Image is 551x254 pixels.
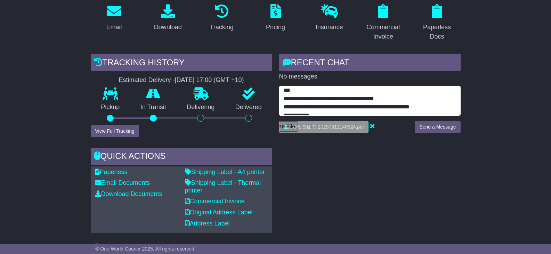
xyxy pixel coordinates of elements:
span: © One World Courier 2025. All rights reserved. [95,246,196,252]
a: Original Address Label [185,209,253,216]
p: Delivering [177,104,225,111]
div: Email [106,23,122,32]
a: Email [102,2,126,34]
div: Insurance [316,23,343,32]
a: Email Documents [95,179,150,186]
a: Paperless Docs [414,2,461,44]
div: Quick Actions [91,148,272,166]
a: Tracking [205,2,238,34]
a: Commercial Invoice [360,2,407,44]
a: Shipping Label - Thermal printer [185,179,261,194]
p: Pickup [91,104,130,111]
p: No messages [279,73,461,81]
div: [DATE] 17:00 (GMT +10) [175,76,244,84]
div: Tracking history [91,54,272,73]
div: Tracking [210,23,233,32]
a: Paperless [95,169,128,175]
a: Shipping Label - A4 printer [185,169,265,175]
div: Estimated Delivery - [91,76,272,84]
a: Download Documents [95,190,162,197]
a: Address Label [185,220,230,227]
a: Download [149,2,186,34]
p: In Transit [130,104,177,111]
a: Commercial Invoice [185,198,245,205]
button: Send a Message [415,121,460,133]
div: Paperless Docs [418,23,456,41]
a: Pricing [261,2,290,34]
div: Download [154,23,182,32]
div: Commercial Invoice [364,23,402,41]
div: RECENT CHAT [279,54,461,73]
a: Insurance [311,2,348,34]
p: Delivered [225,104,272,111]
button: View Full Tracking [91,125,139,137]
div: Pricing [266,23,285,32]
